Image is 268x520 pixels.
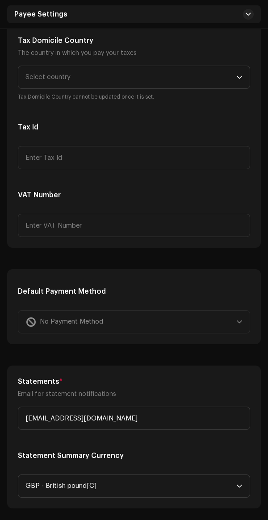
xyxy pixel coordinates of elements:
div: dropdown trigger [236,66,243,88]
span: Select country [25,66,236,88]
input: Enter Tax Id [18,146,250,169]
p: Email for statement notifications [18,389,250,399]
small: Tax Domicile Country cannot be updated once it is set. [18,92,250,101]
h5: VAT Number [18,190,250,200]
div: dropdown trigger [236,475,243,497]
span: GBP - British pound[C] [25,475,236,497]
span: Select country [25,74,71,80]
input: Enter VAT Number [18,214,250,237]
h5: Statements [18,376,250,387]
h5: Default Payment Method [18,286,250,297]
span: Payee Settings [14,11,67,18]
p: The country in which you pay your taxes [18,48,250,58]
h5: Tax Id [18,122,250,133]
h5: Statement Summary Currency [18,450,250,461]
input: Enter email [18,407,250,430]
h5: Tax Domicile Country [18,35,250,46]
